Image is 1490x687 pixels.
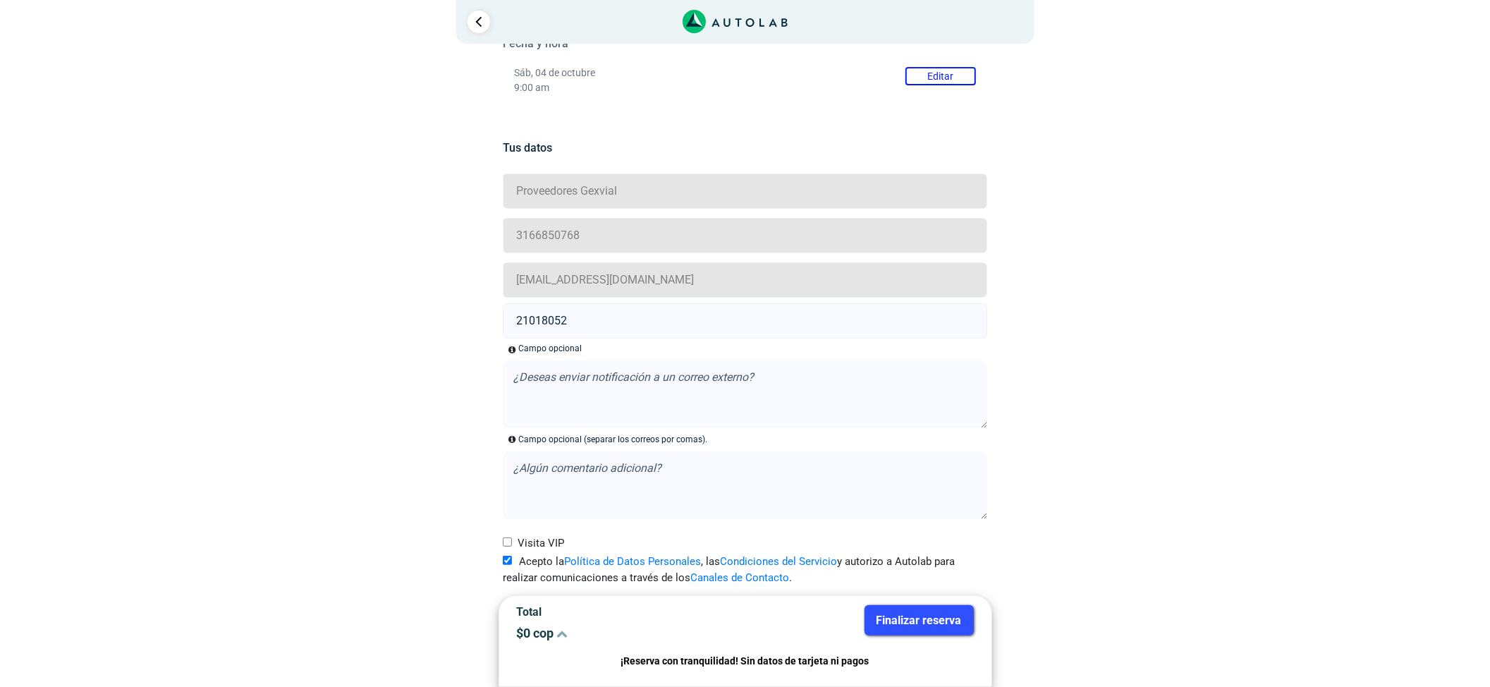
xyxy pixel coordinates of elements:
p: Campo opcional (separar los correos por comas). [518,433,707,446]
p: 9:00 am [514,82,976,94]
input: Acepto laPolítica de Datos Personales, lasCondiciones del Servicioy autorizo a Autolab para reali... [503,556,512,565]
input: Visita VIP [503,537,512,547]
h5: Tus datos [503,141,987,154]
a: Política de Datos Personales [564,555,701,568]
h5: Fecha y hora [503,37,987,50]
a: Ir al paso anterior [468,11,490,33]
p: ¡Reserva con tranquilidad! Sin datos de tarjeta ni pagos [517,653,974,669]
label: Acepto la , las y autorizo a Autolab para realizar comunicaciones a través de los . [503,554,987,585]
input: Radicado [503,303,987,339]
p: Total [517,605,735,619]
input: Celular [503,218,987,253]
div: Campo opcional [518,342,582,355]
input: Correo electrónico [503,262,987,298]
button: Finalizar reserva [865,605,974,636]
button: Editar [905,67,976,85]
input: Nombre y apellido [503,174,987,209]
label: Visita VIP [503,535,564,552]
a: Condiciones del Servicio [720,555,837,568]
p: Sáb, 04 de octubre [514,67,976,79]
p: $ 0 cop [517,626,735,640]
a: Canales de Contacto [690,571,789,584]
a: Link al sitio de autolab [683,14,788,28]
